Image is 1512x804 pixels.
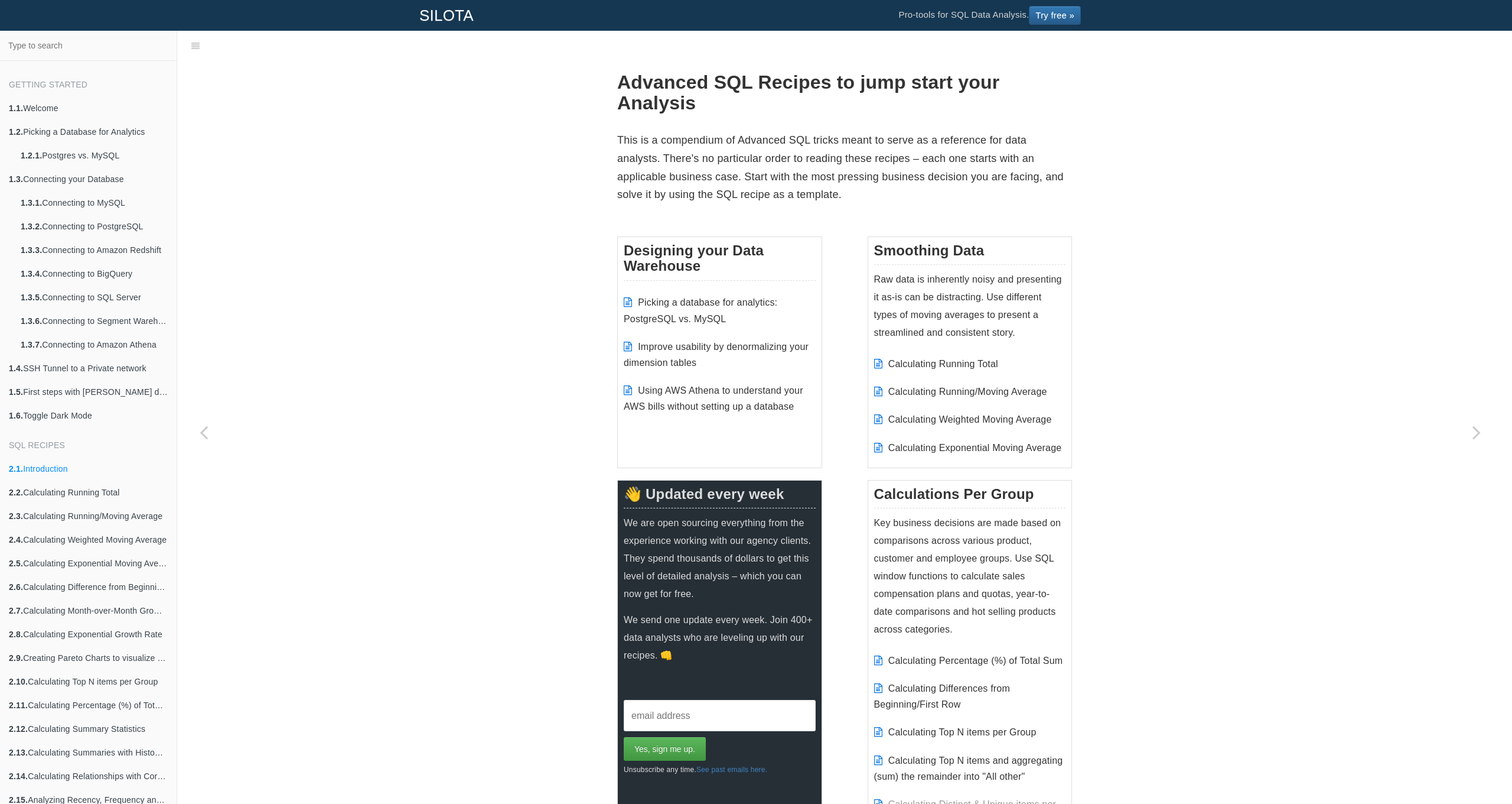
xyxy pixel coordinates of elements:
[21,293,42,302] b: 1.3.5.
[21,222,42,231] b: 1.3.2.
[21,269,42,278] b: 1.3.4.
[624,761,816,779] p: Unsubscribe any time.
[9,630,23,639] b: 2.8.
[9,582,23,592] b: 2.6.
[624,243,816,281] h3: Designing your Data Warehouse
[696,766,767,774] a: See past emails here.
[888,727,1037,737] a: Calculating Top N items per Group
[9,387,23,397] b: 1.5.
[177,60,230,804] a: Previous page: Toggle Dark Mode
[624,611,816,664] p: We send one update every week. Join 400+ data analysts who are leveling up with our recipes. 👊
[9,724,28,734] b: 2.12.
[12,309,177,333] a: 1.3.6.Connecting to Segment Warehouse
[9,511,23,521] b: 2.3.
[1029,6,1081,25] a: Try free »
[21,198,42,208] b: 1.3.1.
[21,316,42,326] b: 1.3.6.
[888,387,1047,397] a: Calculating Running/Moving Average
[887,1,1093,30] li: Pro-tools for SQL Data Analysis.
[9,411,23,420] b: 1.6.
[12,262,177,286] a: 1.3.4.Connecting to BigQuery
[624,700,816,731] input: email address
[9,488,23,497] b: 2.2.
[874,514,1066,638] p: Key business decisions are made based on comparisons across various product, customer and employe...
[888,656,1063,666] a: Calculating Percentage (%) of Total Sum
[4,34,173,57] input: Type to search
[874,756,1063,782] a: Calculating Top N items and aggregating (sum) the remainder into "All other"
[874,487,1066,508] h3: Calculations Per Group
[874,683,1010,709] a: Calculating Differences from Beginning/First Row
[874,243,1066,265] h3: Smoothing Data
[888,359,998,369] a: Calculating Running Total
[9,606,23,615] b: 2.7.
[21,340,42,349] b: 1.3.7.
[617,72,1072,114] h1: Advanced SQL Recipes to jump start your Analysis
[21,151,42,160] b: 1.2.1.
[12,333,177,356] a: 1.3.7.Connecting to Amazon Athena
[9,535,23,544] b: 2.4.
[9,559,23,568] b: 2.5.
[9,771,28,781] b: 2.14.
[9,103,23,113] b: 1.1.
[888,443,1062,453] a: Calculating Exponential Moving Average
[12,215,177,238] a: 1.3.2.Connecting to PostgreSQL
[12,144,177,167] a: 1.2.1.Postgres vs. MySQL
[624,514,816,603] p: We are open sourcing everything from the experience working with our agency clients. They spend t...
[21,245,42,255] b: 1.3.3.
[12,191,177,215] a: 1.3.1.Connecting to MySQL
[9,364,23,373] b: 1.4.
[9,677,28,686] b: 2.10.
[12,238,177,262] a: 1.3.3.Connecting to Amazon Redshift
[1450,60,1503,804] a: Next page: Calculating Running Total
[9,701,28,710] b: 2.11.
[9,653,23,663] b: 2.9.
[617,131,1072,203] p: This is a compendium of Advanced SQL tricks meant to serve as a reference for data analysts. Ther...
[410,1,483,30] a: SILOTA
[624,385,803,411] a: Using AWS Athena to understand your AWS bills without setting up a database
[9,464,23,474] b: 2.1.
[624,737,706,761] input: Yes, sign me up.
[9,174,23,184] b: 1.3.
[624,297,777,323] a: Picking a database for analytics: PostgreSQL vs. MySQL
[624,342,809,368] a: Improve usability by denormalizing your dimension tables
[624,487,816,508] h3: 👋 Updated every week
[9,127,23,137] b: 1.2.
[9,748,28,757] b: 2.13.
[874,271,1066,342] p: Raw data is inherently noisy and presenting it as-is can be distracting. Use different types of m...
[888,414,1052,424] a: Calculating Weighted Moving Average
[12,286,177,309] a: 1.3.5.Connecting to SQL Server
